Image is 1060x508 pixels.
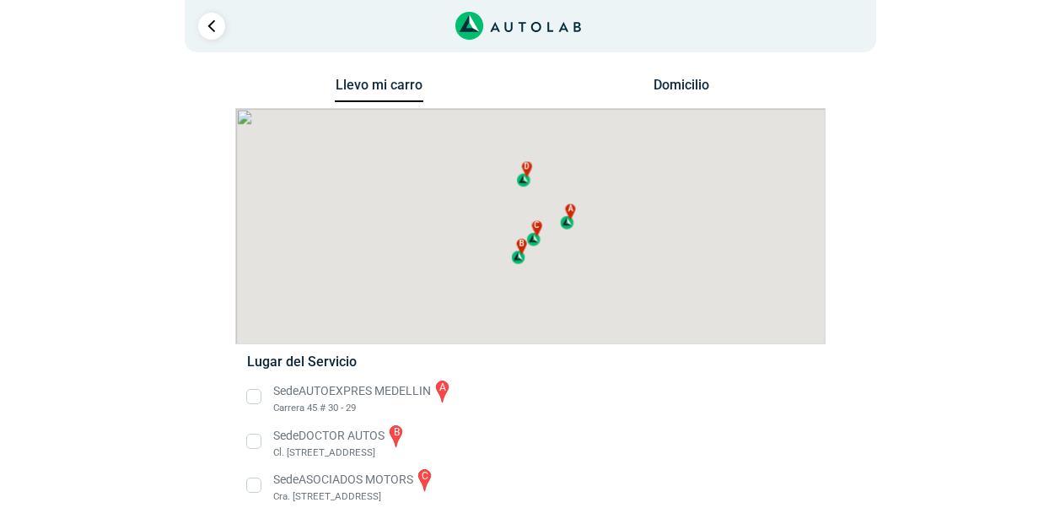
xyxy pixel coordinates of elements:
span: d [524,161,529,173]
button: Domicilio [637,77,725,101]
a: Ir al paso anterior [198,13,225,40]
h5: Lugar del Servicio [247,354,813,370]
a: Link al sitio de autolab [455,17,581,33]
span: b [519,239,524,251]
span: c [534,220,539,232]
button: Llevo mi carro [335,77,423,103]
span: a [568,204,573,216]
